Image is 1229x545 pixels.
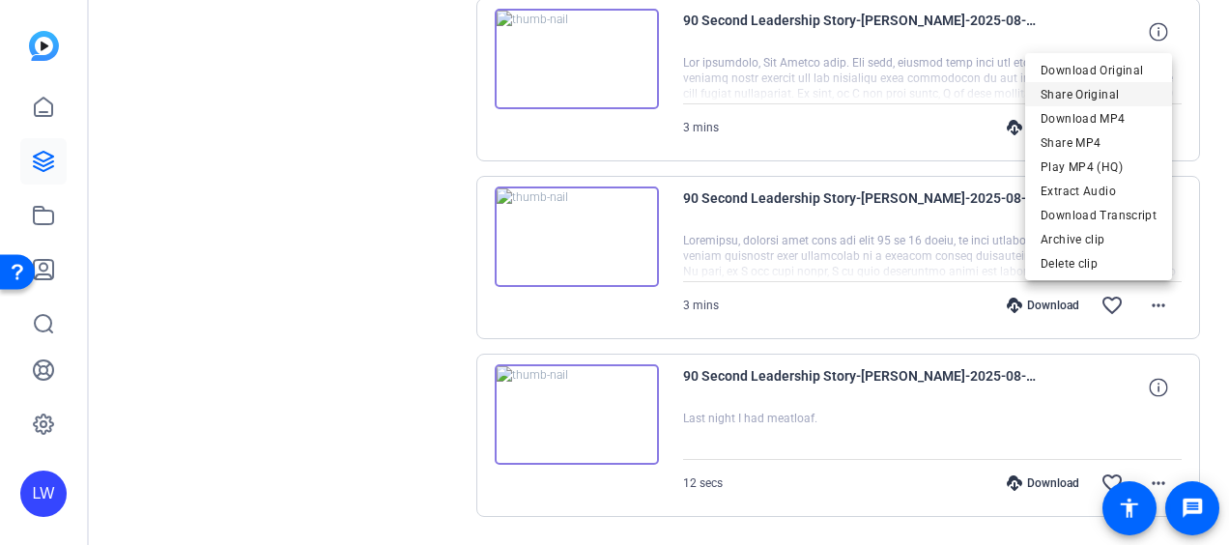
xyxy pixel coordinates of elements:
span: Extract Audio [1041,180,1157,203]
span: Download Original [1041,59,1157,82]
span: Share MP4 [1041,131,1157,155]
span: Play MP4 (HQ) [1041,156,1157,179]
span: Archive clip [1041,228,1157,251]
span: Share Original [1041,83,1157,106]
span: Download Transcript [1041,204,1157,227]
span: Download MP4 [1041,107,1157,130]
span: Delete clip [1041,252,1157,275]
